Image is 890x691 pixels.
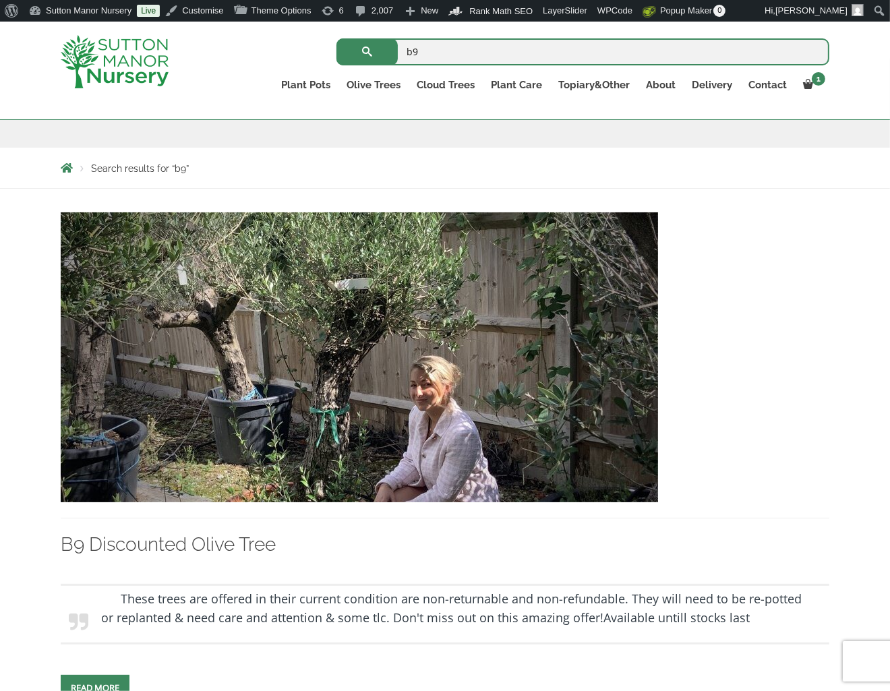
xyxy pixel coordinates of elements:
a: Live [137,5,160,17]
span: Rank Math SEO [469,6,533,16]
input: Search... [336,38,829,65]
span: 0 [713,5,725,17]
nav: Breadcrumbs [61,162,829,173]
span: Search results for “b9” [91,163,189,174]
a: Olive Trees [338,76,409,94]
span: [PERSON_NAME] [775,5,848,16]
a: B9 Discounted Olive Tree [61,350,658,363]
a: Delivery [684,76,740,94]
blockquote: Available untill stocks last [61,584,829,644]
a: B9 Discounted Olive Tree [61,533,276,555]
img: logo [61,35,169,88]
a: Plant Care [483,76,550,94]
img: B9 Discounted Olive Tree - 3A35E263 805F 4230 9FE6 8A9ACEF9F8B7 1 105 c [61,212,658,502]
a: About [638,76,684,94]
span: 1 [812,72,825,86]
a: Plant Pots [273,76,338,94]
a: Topiary&Other [550,76,638,94]
a: 1 [795,76,829,94]
a: Contact [740,76,795,94]
strong: These trees are offered in their current condition are non-returnable and non-refundable. They wi... [101,591,802,626]
a: Cloud Trees [409,76,483,94]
